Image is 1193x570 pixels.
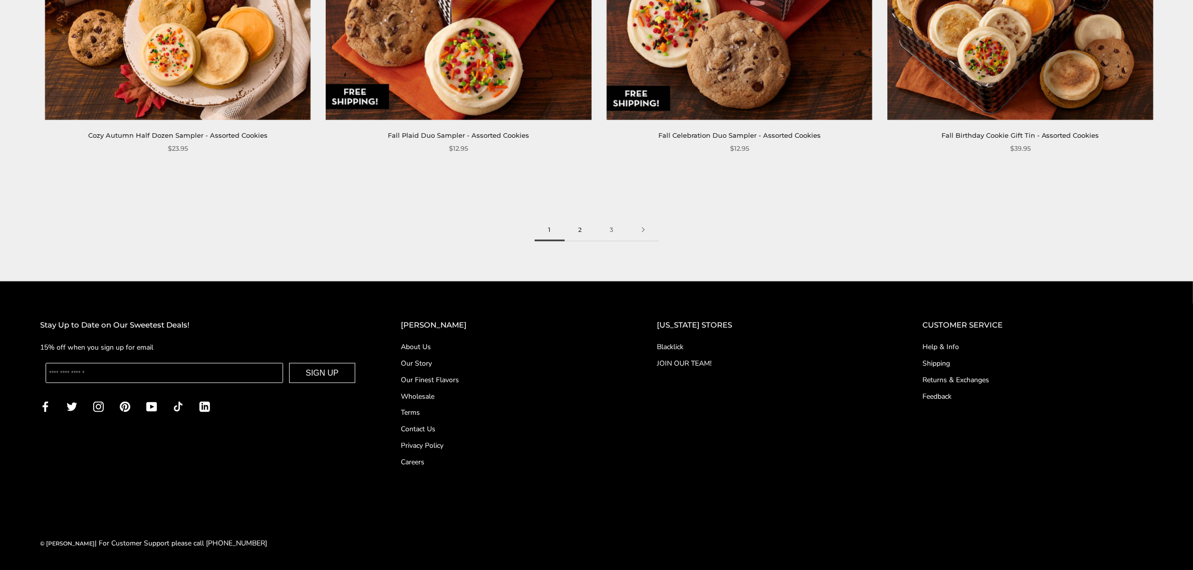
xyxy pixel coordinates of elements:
button: SIGN UP [289,363,355,383]
span: $12.95 [449,143,468,154]
a: YouTube [146,401,157,412]
a: Instagram [93,401,104,412]
a: Privacy Policy [401,441,617,451]
a: Contact Us [401,424,617,435]
a: Fall Plaid Duo Sampler - Assorted Cookies [388,131,529,139]
a: Help & Info [922,342,1153,352]
a: About Us [401,342,617,352]
a: Next page [628,219,659,241]
a: Fall Birthday Cookie Gift Tin - Assorted Cookies [941,131,1099,139]
a: LinkedIn [199,401,210,412]
span: 1 [535,219,565,241]
a: Twitter [67,401,77,412]
a: Fall Celebration Duo Sampler - Assorted Cookies [658,131,821,139]
a: Returns & Exchanges [922,375,1153,385]
a: 3 [596,219,628,241]
a: Terms [401,408,617,418]
a: Wholesale [401,391,617,402]
h2: [PERSON_NAME] [401,319,617,332]
a: Facebook [40,401,51,412]
p: 15% off when you sign up for email [40,342,361,353]
span: $39.95 [1010,143,1031,154]
a: JOIN OUR TEAM! [657,358,882,369]
a: Shipping [922,358,1153,369]
input: Enter your email [46,363,283,383]
span: $23.95 [168,143,188,154]
a: Our Finest Flavors [401,375,617,385]
span: $12.95 [730,143,749,154]
a: © [PERSON_NAME] [40,540,95,547]
a: Feedback [922,391,1153,402]
a: Our Story [401,358,617,369]
a: Pinterest [120,401,130,412]
a: Cozy Autumn Half Dozen Sampler - Assorted Cookies [88,131,268,139]
div: | For Customer Support please call [PHONE_NUMBER] [40,538,267,549]
a: 2 [565,219,596,241]
h2: Stay Up to Date on Our Sweetest Deals! [40,319,361,332]
h2: [US_STATE] STORES [657,319,882,332]
a: Blacklick [657,342,882,352]
a: TikTok [173,401,183,412]
a: Careers [401,457,617,468]
h2: CUSTOMER SERVICE [922,319,1153,332]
